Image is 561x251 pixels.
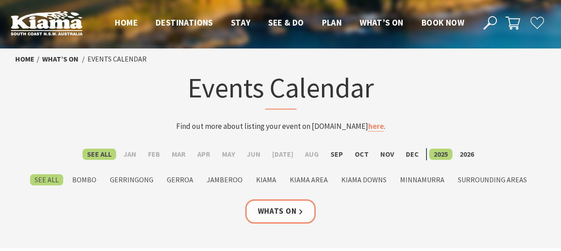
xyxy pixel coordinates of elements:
[119,149,141,160] label: Jan
[350,149,373,160] label: Oct
[156,17,213,28] span: Destinations
[396,174,449,185] label: Minnamurra
[360,17,404,28] span: What’s On
[300,149,323,160] label: Aug
[193,149,215,160] label: Apr
[322,17,342,28] span: Plan
[268,17,304,28] span: See & Do
[455,149,478,160] label: 2026
[115,17,138,28] span: Home
[231,17,251,28] span: Stay
[42,54,78,64] a: What’s On
[68,174,101,185] label: Bombo
[337,174,391,185] label: Kiama Downs
[11,11,83,35] img: Kiama Logo
[326,149,348,160] label: Sep
[242,149,265,160] label: Jun
[217,149,239,160] label: May
[268,149,298,160] label: [DATE]
[15,54,35,64] a: Home
[105,70,457,110] h1: Events Calendar
[368,121,384,132] a: here
[87,53,147,65] li: Events Calendar
[202,174,247,185] label: Jamberoo
[167,149,190,160] label: Mar
[453,174,531,185] label: Surrounding Areas
[245,199,316,223] a: Whats On
[144,149,165,160] label: Feb
[422,17,464,28] span: Book now
[83,149,116,160] label: See All
[106,16,473,31] nav: Main Menu
[30,174,63,185] label: See All
[285,174,332,185] label: Kiama Area
[376,149,399,160] label: Nov
[252,174,281,185] label: Kiama
[429,149,452,160] label: 2025
[401,149,423,160] label: Dec
[105,174,158,185] label: Gerringong
[162,174,198,185] label: Gerroa
[105,120,457,132] p: Find out more about listing your event on [DOMAIN_NAME] .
